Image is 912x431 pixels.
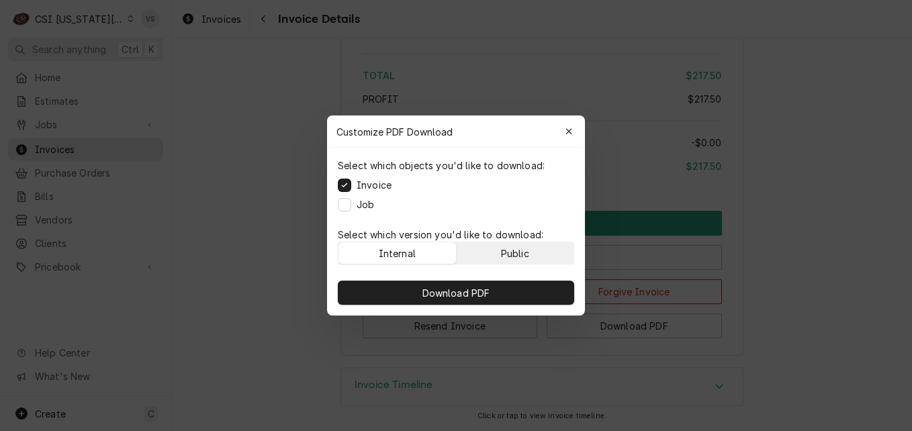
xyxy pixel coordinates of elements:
label: Invoice [357,178,392,192]
div: Customize PDF Download [327,115,585,148]
span: Download PDF [420,286,493,300]
p: Select which version you'd like to download: [338,228,574,242]
div: Internal [379,246,416,260]
div: Public [501,246,529,260]
p: Select which objects you'd like to download: [338,158,545,173]
label: Job [357,197,374,211]
button: Download PDF [338,281,574,305]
